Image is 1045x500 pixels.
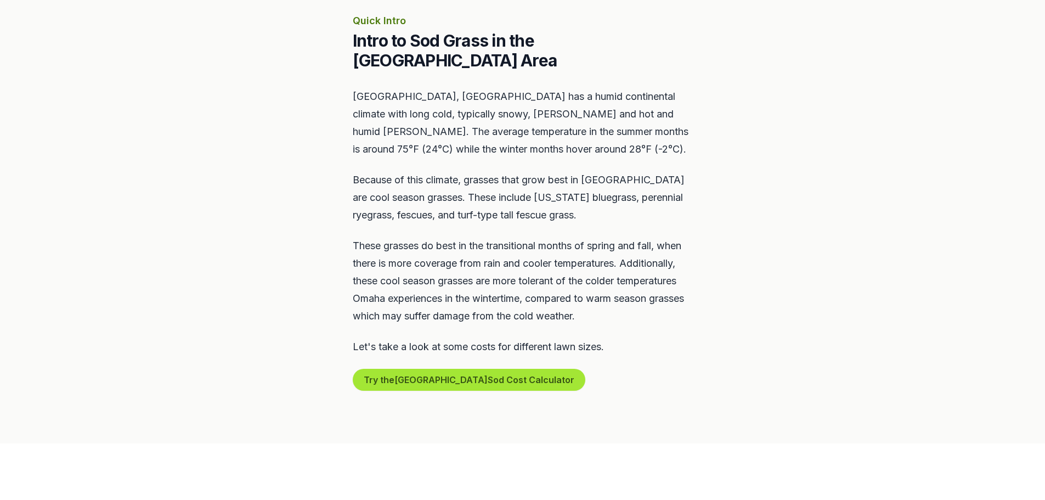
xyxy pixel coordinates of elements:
[353,171,693,224] p: Because of this climate, grasses that grow best in [GEOGRAPHIC_DATA] are cool season grasses. The...
[353,88,693,158] p: [GEOGRAPHIC_DATA], [GEOGRAPHIC_DATA] has a humid continental climate with long cold, typically sn...
[353,13,693,29] p: Quick Intro
[353,369,585,391] button: Try the[GEOGRAPHIC_DATA]Sod Cost Calculator
[353,237,693,325] p: These grasses do best in the transitional months of spring and fall, when there is more coverage ...
[353,31,693,70] h2: Intro to Sod Grass in the [GEOGRAPHIC_DATA] Area
[353,338,693,356] p: Let's take a look at some costs for different lawn sizes.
